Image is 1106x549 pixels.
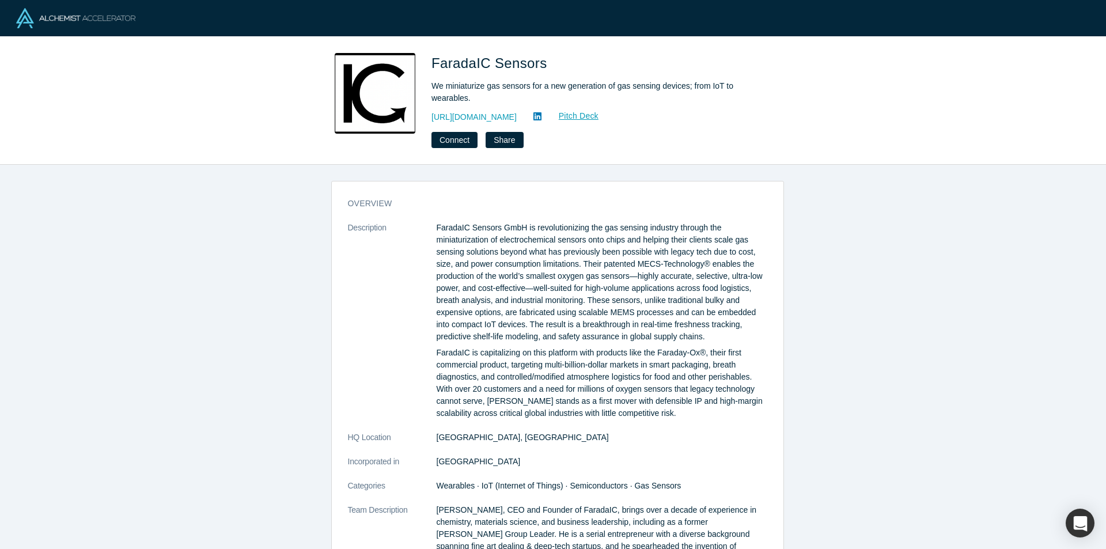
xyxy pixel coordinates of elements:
[546,109,599,123] a: Pitch Deck
[348,480,437,504] dt: Categories
[437,347,767,419] p: FaradaIC is capitalizing on this platform with products like the Faraday-Ox®, their first commerc...
[437,456,767,468] dd: [GEOGRAPHIC_DATA]
[348,222,437,431] dt: Description
[431,80,754,104] div: We miniaturize gas sensors for a new generation of gas sensing devices; from IoT to wearables.
[16,8,135,28] img: Alchemist Logo
[486,132,523,148] button: Share
[437,481,681,490] span: Wearables · IoT (Internet of Things) · Semiconductors · Gas Sensors
[437,431,767,444] dd: [GEOGRAPHIC_DATA], [GEOGRAPHIC_DATA]
[431,55,551,71] span: FaradaIC Sensors
[431,132,478,148] button: Connect
[348,456,437,480] dt: Incorporated in
[437,222,767,343] p: FaradaIC Sensors GmbH is revolutionizing the gas sensing industry through the miniaturization of ...
[348,198,751,210] h3: overview
[431,111,517,123] a: [URL][DOMAIN_NAME]
[348,431,437,456] dt: HQ Location
[335,53,415,134] img: FaradaIC Sensors's Logo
